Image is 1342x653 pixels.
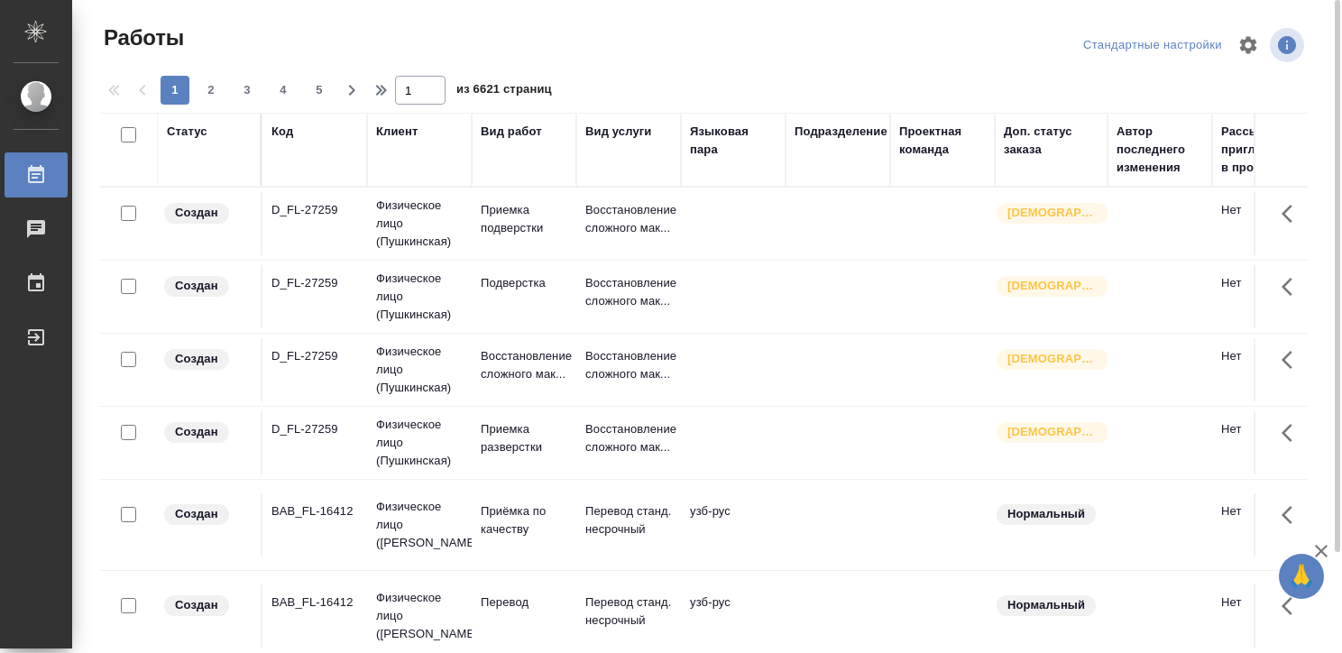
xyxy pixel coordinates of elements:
td: Нет [1212,192,1317,255]
button: 5 [305,76,334,105]
div: BAB_FL-16412 [271,502,358,520]
span: из 6621 страниц [456,78,552,105]
button: Здесь прячутся важные кнопки [1271,338,1314,382]
p: Создан [175,505,218,523]
button: 🙏 [1279,554,1324,599]
button: 4 [269,76,298,105]
p: Физическое лицо (Пушкинская) [376,416,463,470]
td: Нет [1212,338,1317,401]
p: [DEMOGRAPHIC_DATA] [1007,277,1098,295]
p: Перевод станд. несрочный [585,502,672,538]
div: BAB_FL-16412 [271,593,358,612]
p: Создан [175,204,218,222]
td: Нет [1212,493,1317,556]
button: Здесь прячутся важные кнопки [1271,411,1314,455]
td: узб-рус [681,493,786,556]
span: Настроить таблицу [1227,23,1270,67]
div: D_FL-27259 [271,420,358,438]
button: Здесь прячутся важные кнопки [1271,493,1314,537]
button: Здесь прячутся важные кнопки [1271,584,1314,628]
div: Подразделение [795,123,887,141]
p: Физическое лицо (Пушкинская) [376,343,463,397]
p: Приемка разверстки [481,420,567,456]
span: 3 [233,81,262,99]
div: D_FL-27259 [271,274,358,292]
p: Приемка подверстки [481,201,567,237]
p: Физическое лицо ([PERSON_NAME]) [376,498,463,552]
td: Нет [1212,265,1317,328]
button: Здесь прячутся важные кнопки [1271,265,1314,308]
div: Заказ еще не согласован с клиентом, искать исполнителей рано [162,502,252,527]
div: Заказ еще не согласован с клиентом, искать исполнителей рано [162,420,252,445]
p: [DEMOGRAPHIC_DATA] [1007,423,1098,441]
div: Заказ еще не согласован с клиентом, искать исполнителей рано [162,593,252,618]
button: 3 [233,76,262,105]
p: Приёмка по качеству [481,502,567,538]
span: Посмотреть информацию [1270,28,1308,62]
div: D_FL-27259 [271,201,358,219]
p: Восстановление сложного мак... [481,347,567,383]
div: Проектная команда [899,123,986,159]
td: Нет [1212,411,1317,474]
p: [DEMOGRAPHIC_DATA] [1007,350,1098,368]
div: D_FL-27259 [271,347,358,365]
button: 2 [197,76,225,105]
p: Перевод станд. несрочный [585,593,672,630]
span: 🙏 [1286,557,1317,595]
div: split button [1079,32,1227,60]
button: Здесь прячутся важные кнопки [1271,192,1314,235]
div: Доп. статус заказа [1004,123,1098,159]
p: Нормальный [1007,505,1085,523]
td: узб-рус [681,584,786,648]
p: Физическое лицо (Пушкинская) [376,270,463,324]
p: Восстановление сложного мак... [585,347,672,383]
div: Вид услуги [585,123,652,141]
div: Заказ еще не согласован с клиентом, искать исполнителей рано [162,201,252,225]
p: Восстановление сложного мак... [585,274,672,310]
p: Подверстка [481,274,567,292]
span: 4 [269,81,298,99]
span: Работы [99,23,184,52]
div: Заказ еще не согласован с клиентом, искать исполнителей рано [162,347,252,372]
p: Физическое лицо (Пушкинская) [376,197,463,251]
div: Заказ еще не согласован с клиентом, искать исполнителей рано [162,274,252,299]
p: Перевод [481,593,567,612]
span: 2 [197,81,225,99]
div: Автор последнего изменения [1117,123,1203,177]
p: Физическое лицо ([PERSON_NAME]) [376,589,463,643]
div: Вид работ [481,123,542,141]
p: Создан [175,423,218,441]
div: Рассылка приглашений в процессе? [1221,123,1308,177]
p: Нормальный [1007,596,1085,614]
div: Код [271,123,293,141]
p: Создан [175,277,218,295]
p: Восстановление сложного мак... [585,420,672,456]
p: Создан [175,350,218,368]
span: 5 [305,81,334,99]
p: Создан [175,596,218,614]
div: Языковая пара [690,123,777,159]
div: Клиент [376,123,418,141]
p: [DEMOGRAPHIC_DATA] [1007,204,1098,222]
p: Восстановление сложного мак... [585,201,672,237]
td: Нет [1212,584,1317,648]
div: Статус [167,123,207,141]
